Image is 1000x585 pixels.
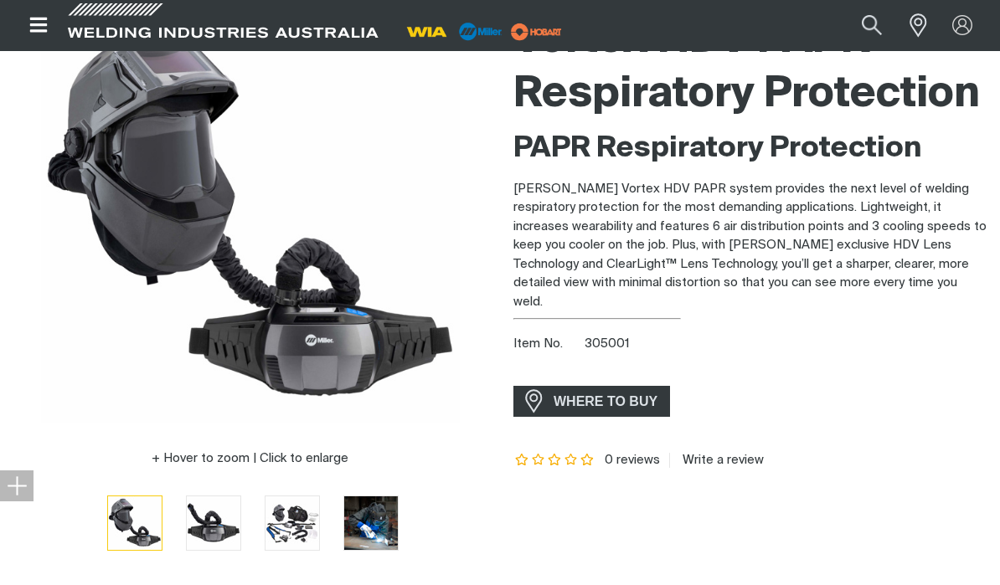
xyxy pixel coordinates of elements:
[343,495,399,551] button: Go to slide 4
[513,386,670,417] a: WHERE TO BUY
[605,454,660,466] span: 0 reviews
[543,388,668,415] span: WHERE TO BUY
[843,7,900,44] button: Search products
[107,495,162,551] button: Go to slide 1
[669,453,764,468] a: Write a review
[506,25,567,38] a: miller
[41,5,460,423] img: Vortex HDV PAPR System
[265,496,319,550] img: Vortex HDV PAPR System
[108,496,162,550] img: Vortex HDV PAPR System
[513,454,595,466] span: Rating: {0}
[506,19,567,44] img: miller
[513,335,581,354] span: Item No.
[513,180,987,312] p: [PERSON_NAME] Vortex HDV PAPR system provides the next level of welding respiratory protection fo...
[187,496,240,550] img: Vortex HDV PAPR System
[186,495,241,551] button: Go to slide 2
[344,496,398,550] img: Vortex HDV PAPR System
[822,7,900,44] input: Product name or item number...
[513,131,987,167] h2: PAPR Respiratory Protection
[7,475,27,495] img: hide socials
[513,13,987,122] h1: Vortex HDV PAPR Respiratory Protection
[585,337,630,350] span: 305001
[142,449,358,469] button: Hover to zoom | Click to enlarge
[265,495,320,551] button: Go to slide 3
